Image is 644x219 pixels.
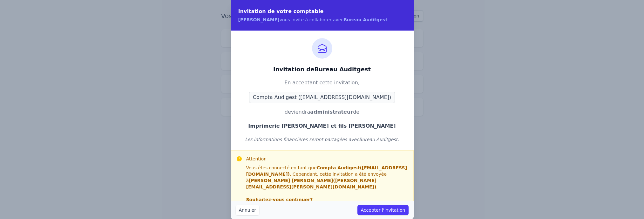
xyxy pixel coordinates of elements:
p: deviendra de [238,108,406,116]
strong: Souhaitez-vous continuer? [246,197,313,202]
strong: [PERSON_NAME] [PERSON_NAME] ( [PERSON_NAME][EMAIL_ADDRESS][PERSON_NAME][DOMAIN_NAME] ) [246,178,376,189]
h3: Invitation de Bureau Auditgest [238,65,406,74]
p: En acceptant cette invitation, [238,79,406,87]
strong: administrateur [310,109,353,115]
div: Vous êtes connecté en tant que . Cependant, cette invitation a été envoyée à . [246,165,408,203]
strong: [PERSON_NAME] [238,17,280,22]
h3: Attention [246,156,408,162]
p: vous invite à collaborer avec . [238,17,406,23]
button: Annuler [236,205,259,215]
strong: Compta Audigest ( [EMAIL_ADDRESS][DOMAIN_NAME] ) [246,165,407,177]
h2: Invitation de votre comptable [238,8,406,15]
strong: Imprimerie [PERSON_NAME] et fils [PERSON_NAME] [248,123,396,129]
span: Compta Audigest ([EMAIL_ADDRESS][DOMAIN_NAME]) [249,92,395,103]
button: Accepter l'invitation [357,205,408,215]
strong: Bureau Auditgest [343,17,387,22]
p: Les informations financières seront partagées avec Bureau Auditgest . [238,136,406,143]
